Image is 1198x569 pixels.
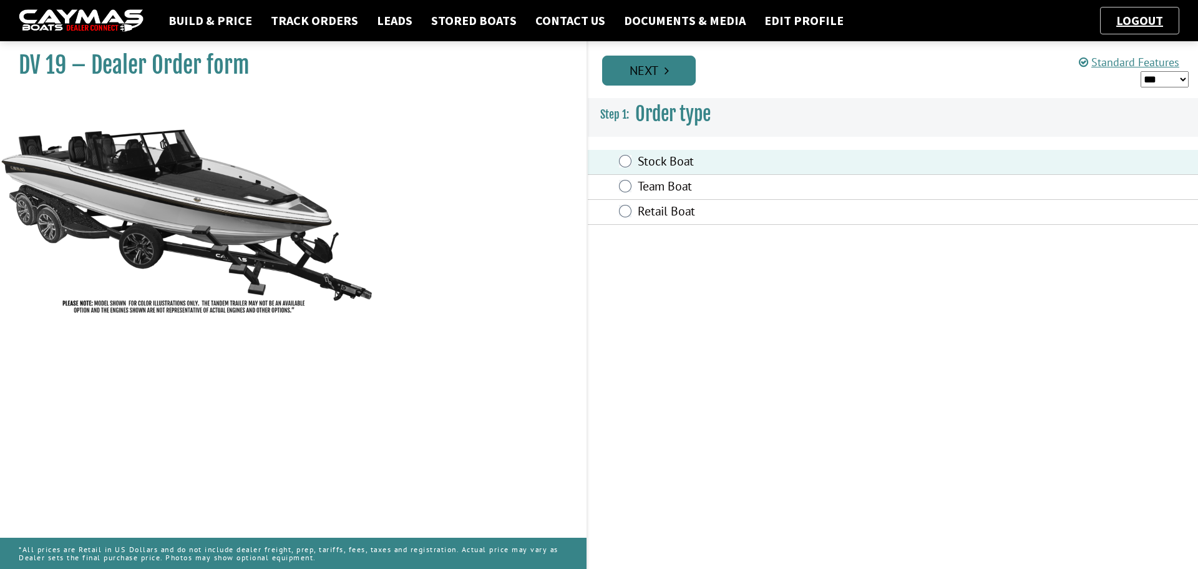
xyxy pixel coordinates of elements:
label: Stock Boat [638,154,974,172]
label: Retail Boat [638,204,974,222]
ul: Pagination [599,54,1198,86]
h3: Order type [588,91,1198,137]
label: Team Boat [638,179,974,197]
a: Track Orders [265,12,364,29]
a: Contact Us [529,12,611,29]
a: Logout [1110,12,1169,28]
a: Next [602,56,696,86]
img: caymas-dealer-connect-2ed40d3bc7270c1d8d7ffb4b79bf05adc795679939227970def78ec6f6c03838.gif [19,9,144,32]
a: Edit Profile [758,12,850,29]
a: Build & Price [162,12,258,29]
h1: DV 19 – Dealer Order form [19,51,555,79]
a: Leads [371,12,419,29]
p: *All prices are Retail in US Dollars and do not include dealer freight, prep, tariffs, fees, taxe... [19,539,568,568]
a: Stored Boats [425,12,523,29]
a: Standard Features [1079,55,1179,69]
a: Documents & Media [618,12,752,29]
